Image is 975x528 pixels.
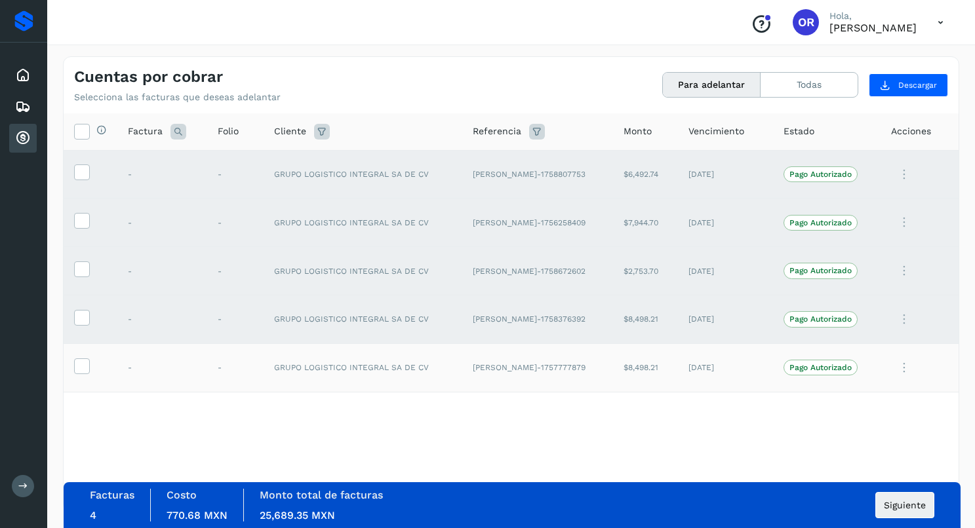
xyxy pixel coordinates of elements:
td: - [207,247,264,295]
span: Cliente [274,124,306,138]
td: GRUPO LOGISTICO INTEGRAL SA DE CV [264,343,462,392]
td: - [117,247,207,295]
td: [PERSON_NAME]-1758376392 [462,295,614,343]
td: $2,753.70 [613,247,677,295]
button: Para adelantar [663,73,761,97]
span: Folio [218,124,239,138]
td: - [117,295,207,343]
span: Acciones [891,124,931,138]
td: [PERSON_NAME]-1756258409 [462,198,614,247]
td: [DATE] [678,198,774,247]
td: $7,944.70 [613,198,677,247]
div: Cuentas por cobrar [9,124,37,153]
td: [DATE] [678,343,774,392]
td: [DATE] [678,295,774,343]
td: GRUPO LOGISTICO INTEGRAL SA DE CV [264,198,462,247]
label: Costo [167,489,197,501]
p: Pago Autorizado [789,363,852,372]
td: - [117,150,207,198]
td: $6,492.74 [613,150,677,198]
td: GRUPO LOGISTICO INTEGRAL SA DE CV [264,150,462,198]
span: 770.68 MXN [167,509,228,521]
span: 25,689.35 MXN [260,509,335,521]
td: [DATE] [678,247,774,295]
td: [DATE] [678,150,774,198]
p: Pago Autorizado [789,218,852,227]
td: - [207,150,264,198]
div: Inicio [9,61,37,90]
td: [PERSON_NAME]-1758807753 [462,150,614,198]
td: - [117,343,207,392]
p: Pago Autorizado [789,170,852,179]
td: [PERSON_NAME]-1757777879 [462,343,614,392]
h4: Cuentas por cobrar [74,67,223,86]
p: Pago Autorizado [789,266,852,275]
td: - [207,198,264,247]
span: Vencimiento [688,124,744,138]
span: Referencia [473,124,521,138]
p: Oscar Ramirez Nava [829,22,917,34]
span: Estado [784,124,814,138]
span: Siguiente [884,500,926,510]
td: $8,498.21 [613,343,677,392]
label: Facturas [90,489,134,501]
td: [PERSON_NAME]-1758672602 [462,247,614,295]
span: Factura [128,124,163,138]
td: GRUPO LOGISTICO INTEGRAL SA DE CV [264,295,462,343]
span: Monto [624,124,652,138]
td: $8,498.21 [613,295,677,343]
td: - [207,343,264,392]
p: Hola, [829,10,917,22]
div: Embarques [9,92,37,121]
button: Todas [761,73,858,97]
p: Selecciona las facturas que deseas adelantar [74,92,281,103]
label: Monto total de facturas [260,489,383,501]
p: Pago Autorizado [789,314,852,324]
span: Descargar [898,79,937,91]
button: Siguiente [875,492,934,518]
button: Descargar [869,73,948,97]
td: - [207,295,264,343]
td: - [117,198,207,247]
td: GRUPO LOGISTICO INTEGRAL SA DE CV [264,247,462,295]
span: 4 [90,509,96,521]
